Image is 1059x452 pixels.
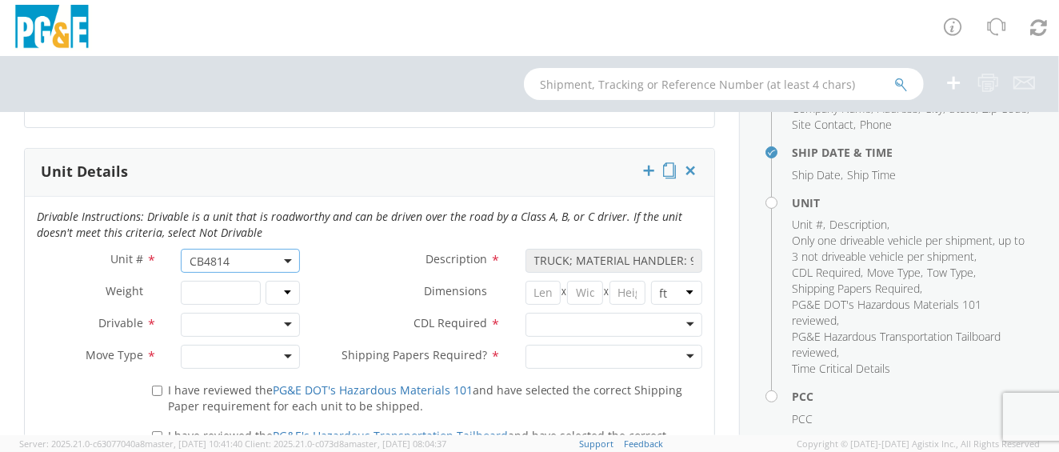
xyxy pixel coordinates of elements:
[829,217,889,233] li: ,
[524,68,924,100] input: Shipment, Tracking or Reference Number (at least 4 chars)
[342,347,488,362] span: Shipping Papers Required?
[567,281,603,305] input: Width
[792,265,861,280] span: CDL Required
[145,438,242,450] span: master, [DATE] 10:41:40
[860,117,892,132] span: Phone
[792,217,823,232] span: Unit #
[414,315,488,330] span: CDL Required
[792,233,1031,265] li: ,
[792,197,1035,209] h4: Unit
[41,164,128,180] h3: Unit Details
[349,438,446,450] span: master, [DATE] 08:04:37
[792,281,920,296] span: Shipping Papers Required
[792,217,825,233] li: ,
[425,283,488,298] span: Dimensions
[792,297,981,328] span: PG&E DOT's Hazardous Materials 101 reviewed
[792,146,1035,158] h4: Ship Date & Time
[829,217,887,232] span: Description
[792,297,1031,329] li: ,
[426,251,488,266] span: Description
[792,411,813,426] span: PCC
[792,361,890,376] span: Time Critical Details
[927,265,973,280] span: Tow Type
[797,438,1040,450] span: Copyright © [DATE]-[DATE] Agistix Inc., All Rights Reserved
[181,249,301,273] span: CB4814
[273,428,508,443] a: PG&E's Hazardous Transportation Tailboard
[19,438,242,450] span: Server: 2025.21.0-c63077040a8
[792,233,1025,264] span: Only one driveable vehicle per shipment, up to 3 not driveable vehicle per shipment
[526,281,561,305] input: Length
[110,251,143,266] span: Unit #
[792,117,853,132] span: Site Contact
[625,438,664,450] a: Feedback
[867,265,923,281] li: ,
[792,117,856,133] li: ,
[792,390,1035,402] h4: PCC
[609,281,645,305] input: Height
[168,382,683,414] span: I have reviewed the and have selected the correct Shipping Paper requirement for each unit to be ...
[12,5,92,52] img: pge-logo-06675f144f4cfa6a6814.png
[792,329,1031,361] li: ,
[152,386,162,396] input: I have reviewed thePG&E DOT's Hazardous Materials 101and have selected the correct Shipping Paper...
[106,283,143,298] span: Weight
[86,347,143,362] span: Move Type
[792,265,863,281] li: ,
[245,438,446,450] span: Client: 2025.21.0-c073d8a
[792,167,841,182] span: Ship Date
[273,382,473,398] a: PG&E DOT's Hazardous Materials 101
[190,254,292,269] span: CB4814
[561,281,567,305] span: X
[603,281,609,305] span: X
[847,167,896,182] span: Ship Time
[792,167,843,183] li: ,
[867,265,921,280] span: Move Type
[580,438,614,450] a: Support
[152,431,162,442] input: I have reviewed thePG&E's Hazardous Transportation Tailboardand have selected the correct Shippin...
[98,315,143,330] span: Drivable
[37,209,682,240] i: Drivable Instructions: Drivable is a unit that is roadworthy and can be driven over the road by a...
[792,281,922,297] li: ,
[792,329,1001,360] span: PG&E Hazardous Transportation Tailboard reviewed
[927,265,976,281] li: ,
